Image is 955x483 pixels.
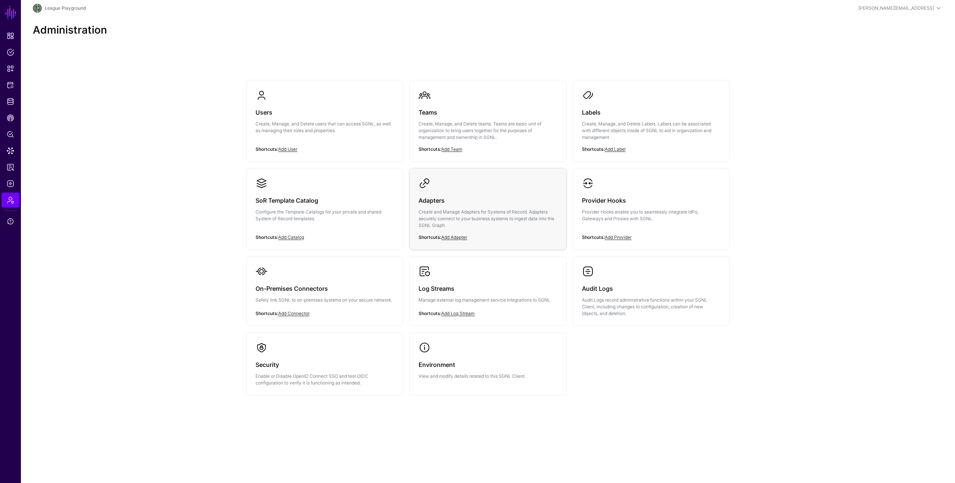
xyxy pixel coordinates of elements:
a: Data Lens [1,143,19,158]
p: Audit Logs record administrative functions within your SGNL Client, including changes to configur... [582,297,720,317]
a: Add Catalog [278,234,304,240]
a: Add Provider [605,234,632,240]
p: Create, Manage, and Delete teams. Teams are basic unit of organization to bring users together fo... [419,121,557,141]
a: Snippets [1,61,19,76]
h3: Audit Logs [582,283,720,294]
a: Add Adapter [441,234,467,240]
h3: Security [256,359,394,370]
a: Log StreamsManage external log management service integrations to SGNL. [410,256,566,324]
span: Snippets [7,65,14,72]
span: Admin [7,196,14,204]
p: Create and Manage Adapters for Systems of Record. Adapters securely connect to your business syst... [419,209,557,229]
a: Policies [1,45,19,60]
p: Create, Manage, and Delete users that can access SGNL, as well as managing their roles and proper... [256,121,394,134]
a: On-Premises ConnectorsSafely link SGNL to on-premises systems on your secure network. [247,256,403,324]
div: [PERSON_NAME][EMAIL_ADDRESS] [858,5,934,12]
a: Policy Lens [1,127,19,142]
a: Provider HooksProvider Hooks enable you to seamlessly integrate IdPs, Gateways and Proxies with S... [573,168,729,243]
strong: Shortcuts: [419,311,441,316]
h3: On-Premises Connectors [256,283,394,294]
span: Logs [7,180,14,187]
h3: SoR Template Catalog [256,195,394,206]
a: UsersCreate, Manage, and Delete users that can access SGNL, as well as managing their roles and p... [247,80,403,155]
a: Add Log Stream [441,311,475,316]
a: CAEP Hub [1,110,19,125]
p: Enable or Disable OpenID Connect SSO and test OIDC configuration to verify it is functioning as i... [256,373,394,386]
strong: Shortcuts: [256,311,278,316]
h3: Labels [582,107,720,118]
a: Admin [1,193,19,208]
p: View and modify details related to this SGNL Client. [419,373,557,380]
img: svg+xml;base64,PHN2ZyB3aWR0aD0iNDQwIiBoZWlnaHQ9IjQ0MCIgdmlld0JveD0iMCAwIDQ0MCA0NDAiIGZpbGw9Im5vbm... [33,4,42,13]
p: Configure the Template Catalogs for your private and shared System of Record templates. [256,209,394,222]
p: Safely link SGNL to on-premises systems on your secure network. [256,297,394,303]
h3: Adapters [419,195,557,206]
a: Protected Systems [1,78,19,93]
a: SoR Template CatalogConfigure the Template Catalogs for your private and shared System of Record ... [247,168,403,243]
a: Add Label [605,146,626,152]
span: Identity Data Fabric [7,98,14,105]
h3: Environment [419,359,557,370]
span: Dashboard [7,32,14,40]
a: Add User [278,146,297,152]
p: Manage external log management service integrations to SGNL. [419,297,557,303]
h3: Provider Hooks [582,195,720,206]
span: Support [7,218,14,225]
a: Audit LogsAudit Logs record administrative functions within your SGNL Client, including changes t... [573,256,729,326]
a: Add Connector [278,311,310,316]
a: AdaptersCreate and Manage Adapters for Systems of Record. Adapters securely connect to your busin... [410,168,566,250]
strong: Shortcuts: [256,234,278,240]
strong: Shortcuts: [419,234,441,240]
span: Policies [7,49,14,56]
a: League Playground [45,5,86,11]
a: Identity Data Fabric [1,94,19,109]
strong: Shortcuts: [256,146,278,152]
span: CAEP Hub [7,114,14,122]
strong: Shortcuts: [582,146,605,152]
a: Add Team [441,146,462,152]
h3: Users [256,107,394,118]
a: SGNL [4,4,17,21]
h2: Administration [33,24,943,37]
a: SecurityEnable or Disable OpenID Connect SSO and test OIDC configuration to verify it is function... [247,333,403,395]
a: Dashboard [1,28,19,43]
span: Reports [7,163,14,171]
a: TeamsCreate, Manage, and Delete teams. Teams are basic unit of organization to bring users togeth... [410,80,566,162]
p: Create, Manage, and Delete Labels. Labels can be associated with different objects inside of SGNL... [582,121,720,141]
strong: Shortcuts: [419,146,441,152]
span: Data Lens [7,147,14,155]
p: Provider Hooks enable you to seamlessly integrate IdPs, Gateways and Proxies with SGNL. [582,209,720,222]
h3: Log Streams [419,283,557,294]
a: EnvironmentView and modify details related to this SGNL Client. [410,333,566,389]
h3: Teams [419,107,557,118]
a: Reports [1,160,19,175]
span: Policy Lens [7,131,14,138]
a: Logs [1,176,19,191]
span: Protected Systems [7,81,14,89]
a: LabelsCreate, Manage, and Delete Labels. Labels can be associated with different objects inside o... [573,80,729,162]
strong: Shortcuts: [582,234,605,240]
